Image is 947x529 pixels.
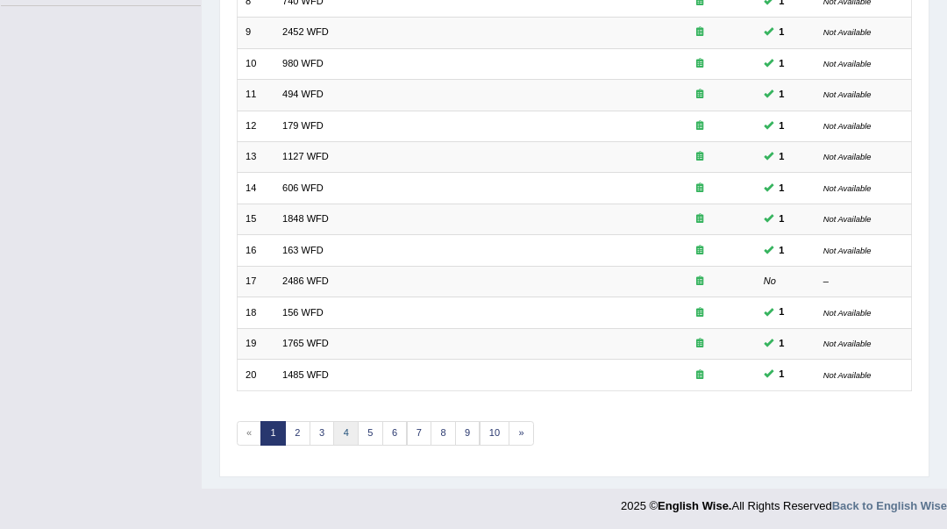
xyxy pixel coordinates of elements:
[652,306,747,320] div: Exam occurring question
[823,308,872,318] small: Not Available
[832,499,947,512] a: Back to English Wise
[823,121,872,131] small: Not Available
[823,214,872,224] small: Not Available
[773,336,790,352] span: You can still take this question
[310,421,335,446] a: 3
[823,152,872,161] small: Not Available
[282,26,329,37] a: 2452 WFD
[652,150,747,164] div: Exam occurring question
[652,119,747,133] div: Exam occurring question
[237,173,274,204] td: 14
[282,89,324,99] a: 494 WFD
[658,499,731,512] strong: English Wise.
[823,89,872,99] small: Not Available
[282,275,329,286] a: 2486 WFD
[237,360,274,390] td: 20
[773,87,790,103] span: You can still take this question
[407,421,432,446] a: 7
[621,489,947,514] div: 2025 © All Rights Reserved
[455,421,481,446] a: 9
[823,183,872,193] small: Not Available
[652,337,747,351] div: Exam occurring question
[773,367,790,382] span: You can still take this question
[237,235,274,266] td: 16
[282,182,324,193] a: 606 WFD
[237,80,274,111] td: 11
[652,25,747,39] div: Exam occurring question
[509,421,534,446] a: »
[823,59,872,68] small: Not Available
[237,328,274,359] td: 19
[773,25,790,40] span: You can still take this question
[823,275,903,289] div: –
[358,421,383,446] a: 5
[237,111,274,141] td: 12
[480,421,510,446] a: 10
[282,307,324,318] a: 156 WFD
[773,149,790,165] span: You can still take this question
[823,339,872,348] small: Not Available
[773,181,790,197] span: You can still take this question
[333,421,359,446] a: 4
[237,142,274,173] td: 13
[285,421,310,446] a: 2
[823,246,872,255] small: Not Available
[652,244,747,258] div: Exam occurring question
[773,304,790,320] span: You can still take this question
[237,48,274,79] td: 10
[764,275,776,286] em: No
[823,370,872,380] small: Not Available
[282,213,329,224] a: 1848 WFD
[282,245,324,255] a: 163 WFD
[773,56,790,72] span: You can still take this question
[282,369,329,380] a: 1485 WFD
[773,118,790,134] span: You can still take this question
[282,151,329,161] a: 1127 WFD
[652,182,747,196] div: Exam occurring question
[260,421,286,446] a: 1
[773,243,790,259] span: You can still take this question
[237,18,274,48] td: 9
[237,204,274,234] td: 15
[237,421,262,446] span: «
[652,212,747,226] div: Exam occurring question
[652,88,747,102] div: Exam occurring question
[237,297,274,328] td: 18
[652,275,747,289] div: Exam occurring question
[237,266,274,297] td: 17
[282,58,324,68] a: 980 WFD
[282,120,324,131] a: 179 WFD
[823,27,872,37] small: Not Available
[382,421,408,446] a: 6
[431,421,456,446] a: 8
[773,211,790,227] span: You can still take this question
[282,338,329,348] a: 1765 WFD
[652,57,747,71] div: Exam occurring question
[652,368,747,382] div: Exam occurring question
